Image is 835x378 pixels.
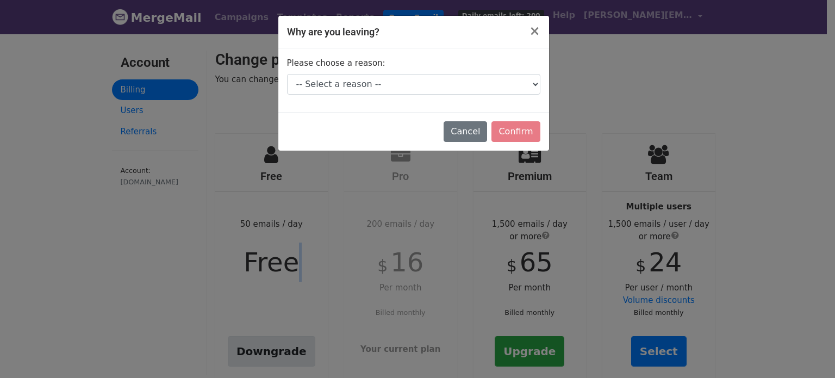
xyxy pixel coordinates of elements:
button: Cancel [444,121,487,142]
span: × [529,23,540,39]
h5: Why are you leaving? [287,24,379,39]
label: Please choose a reason: [287,57,385,70]
button: Close [520,16,549,46]
input: Confirm [491,121,540,142]
iframe: Chat Widget [781,326,835,378]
